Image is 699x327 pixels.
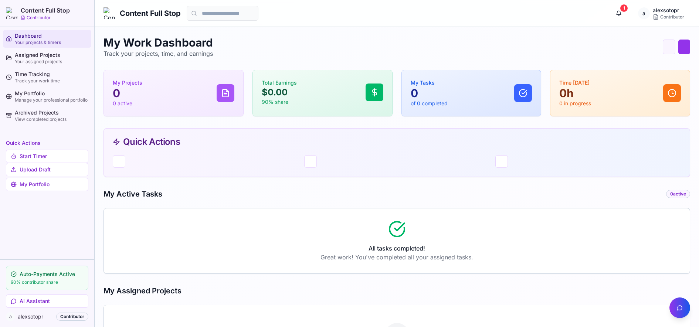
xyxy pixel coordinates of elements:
[104,286,690,296] h2: My Assigned Projects
[632,6,690,21] button: aalexsotopr Contributor
[6,153,88,161] a: Start Timer
[15,78,88,84] div: Track your work time
[638,7,650,19] span: a
[6,139,88,147] h3: Quick Actions
[3,30,91,48] a: DashboardYour projects & timers
[116,244,678,253] h3: All tasks completed!
[262,79,297,86] p: Total Earnings
[104,49,213,58] p: Track your projects, time, and earnings
[559,86,591,100] p: 0h
[666,190,690,198] div: 0 active
[620,4,628,12] div: 1
[104,7,115,19] img: Content Full Stop Logo
[611,6,626,21] button: 1
[15,109,88,116] div: Archived Projects
[21,6,70,15] h2: Content Full Stop
[120,8,181,18] h1: Content Full Stop
[15,32,88,40] div: Dashboard
[262,98,297,106] p: 90% share
[411,86,448,100] p: 0
[104,36,213,49] h1: My Work Dashboard
[20,270,75,278] span: Auto-Payments Active
[3,107,91,125] a: Archived ProjectsView completed projects
[113,100,142,107] p: 0 active
[113,86,142,100] p: 0
[653,7,684,14] div: alexsotopr
[18,313,53,320] span: alexsotopr
[15,71,88,78] div: Time Tracking
[15,40,88,45] div: Your projects & timers
[104,189,162,199] h2: My Active Tasks
[262,86,297,98] p: $0.00
[6,150,88,163] button: Start Timer
[113,79,142,86] p: My Projects
[15,90,88,97] div: My Portfolio
[653,14,684,20] div: Contributor
[3,49,91,67] a: Assigned ProjectsYour assigned projects
[6,7,18,19] img: Content Full Stop Logo
[6,178,88,191] a: My Portfolio
[6,294,88,308] button: AI Assistant
[15,59,88,65] div: Your assigned projects
[6,163,88,176] button: Upload Draft
[113,137,681,146] div: Quick Actions
[559,100,591,107] p: 0 in progress
[15,51,88,59] div: Assigned Projects
[6,167,88,174] a: Upload Draft
[116,253,678,262] p: Great work! You've completed all your assigned tasks.
[15,97,88,103] div: Manage your professional portfolio
[663,40,675,54] svg: Quick Timer
[27,15,51,21] p: Contributor
[15,116,88,122] div: View completed projects
[3,68,91,86] a: Time TrackingTrack your work time
[411,79,448,86] p: My Tasks
[559,79,591,86] p: Time [DATE]
[678,40,690,54] svg: Upload Draft
[6,312,15,321] span: a
[411,100,448,107] p: of 0 completed
[56,313,88,321] div: Contributor
[3,88,91,105] a: My PortfolioManage your professional portfolio
[11,279,84,285] p: 90% contributor share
